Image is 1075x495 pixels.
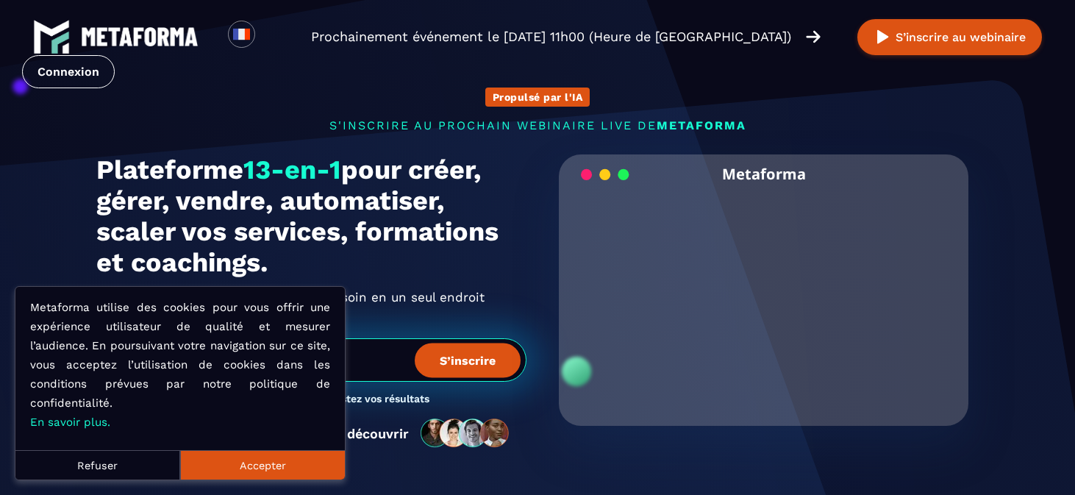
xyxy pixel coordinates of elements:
[96,285,526,309] h2: Tout ce dont les ont besoin en un seul endroit
[196,285,301,309] span: Formateur/Trices
[180,450,345,480] button: Accepter
[33,18,70,55] img: logo
[657,118,746,132] span: METAFORMA
[232,25,251,43] img: fr
[722,154,806,193] h2: Metaforma
[415,343,521,377] button: S’inscrire
[874,28,892,46] img: play
[96,118,979,132] p: s'inscrire au prochain webinaire live de
[311,26,791,47] p: Prochainement événement le [DATE] 11h00 (Heure de [GEOGRAPHIC_DATA])
[581,168,629,182] img: loading
[30,298,330,432] p: Metaforma utilise des cookies pour vous offrir une expérience utilisateur de qualité et mesurer l...
[857,19,1042,55] button: S’inscrire au webinaire
[268,28,279,46] input: Search for option
[96,154,526,278] h1: Plateforme pour créer, gérer, vendre, automatiser, scaler vos services, formations et coachings.
[323,393,429,407] h3: Boostez vos résultats
[22,55,115,88] a: Connexion
[243,154,341,185] span: 13-en-1
[81,27,199,46] img: logo
[255,21,291,53] div: Search for option
[416,418,515,449] img: community-people
[30,416,110,429] a: En savoir plus.
[570,193,957,387] video: Your browser does not support the video tag.
[806,29,821,45] img: arrow-right
[15,450,180,480] button: Refuser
